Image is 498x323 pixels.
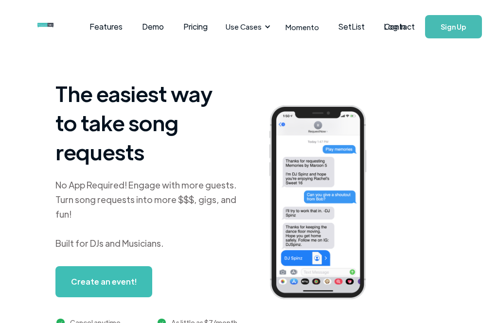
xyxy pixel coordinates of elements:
[132,12,174,42] a: Demo
[425,15,482,38] a: Sign Up
[276,13,329,41] a: Momento
[374,10,415,44] a: Log In
[80,12,132,42] a: Features
[55,266,152,297] a: Create an event!
[226,21,262,32] div: Use Cases
[55,178,237,251] div: No App Required! Engage with more guests. Turn song requests into more $$$, gigs, and fun! Built ...
[55,79,237,166] h1: The easiest way to take song requests
[220,12,273,42] div: Use Cases
[329,12,374,42] a: SetList
[37,17,55,36] a: home
[261,100,386,306] img: iphone screenshot
[174,12,217,42] a: Pricing
[37,23,72,28] img: requestnow logo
